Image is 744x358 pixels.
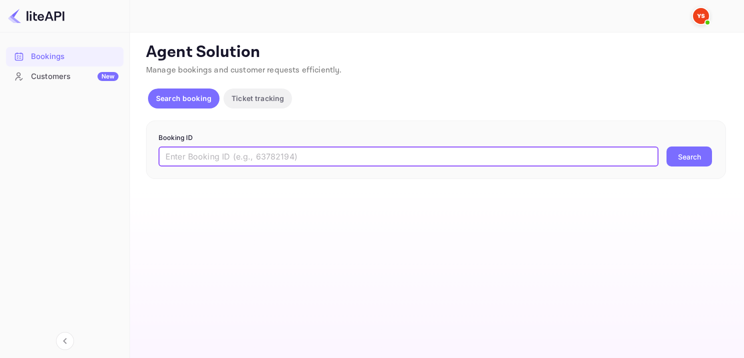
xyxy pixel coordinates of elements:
a: CustomersNew [6,67,123,85]
div: Bookings [6,47,123,66]
a: Bookings [6,47,123,65]
input: Enter Booking ID (e.g., 63782194) [158,146,658,166]
p: Search booking [156,93,211,103]
div: New [97,72,118,81]
p: Agent Solution [146,42,726,62]
img: Yandex Support [693,8,709,24]
div: CustomersNew [6,67,123,86]
button: Collapse navigation [56,332,74,350]
p: Ticket tracking [231,93,284,103]
p: Booking ID [158,133,713,143]
button: Search [666,146,712,166]
div: Customers [31,71,118,82]
span: Manage bookings and customer requests efficiently. [146,65,342,75]
div: Bookings [31,51,118,62]
img: LiteAPI logo [8,8,64,24]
